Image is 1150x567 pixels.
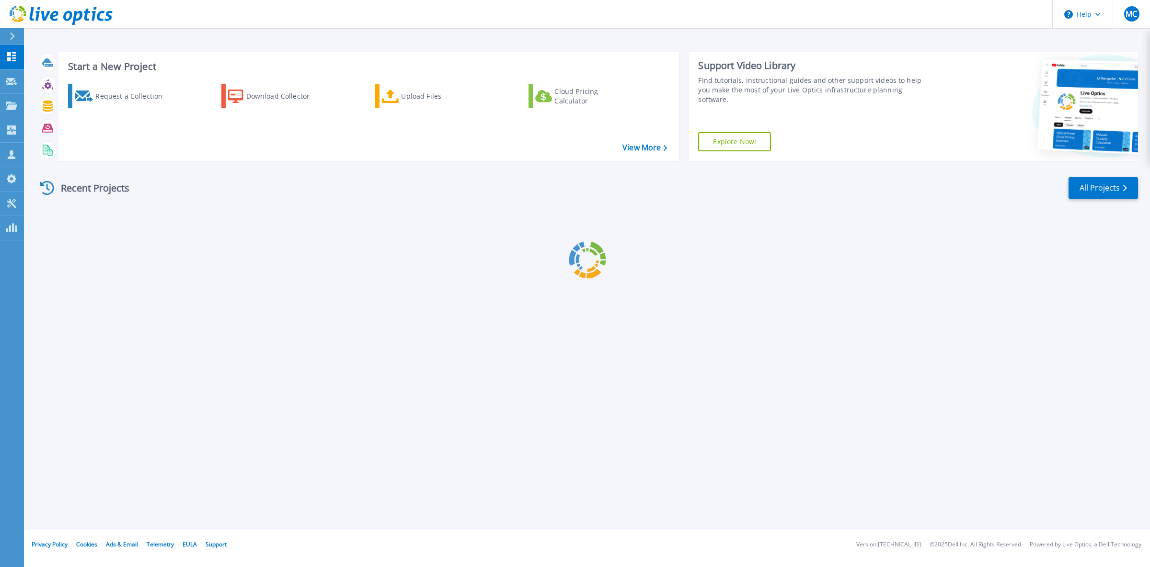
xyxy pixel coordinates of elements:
li: Powered by Live Optics, a Dell Technology [1030,542,1141,548]
a: View More [622,143,667,152]
a: Support [206,540,227,548]
div: Request a Collection [95,87,172,106]
a: All Projects [1069,177,1138,199]
div: Support Video Library [698,59,930,72]
span: MC [1126,10,1137,18]
a: Cloud Pricing Calculator [529,84,635,108]
a: Download Collector [221,84,328,108]
a: Ads & Email [106,540,138,548]
div: Cloud Pricing Calculator [554,87,631,106]
a: Privacy Policy [32,540,68,548]
li: Version: [TECHNICAL_ID] [856,542,921,548]
a: EULA [183,540,197,548]
div: Find tutorials, instructional guides and other support videos to help you make the most of your L... [698,76,930,104]
li: © 2025 Dell Inc. All Rights Reserved [930,542,1021,548]
a: Telemetry [147,540,174,548]
div: Upload Files [401,87,478,106]
a: Cookies [76,540,97,548]
h3: Start a New Project [68,61,667,72]
a: Request a Collection [68,84,175,108]
a: Upload Files [375,84,482,108]
a: Explore Now! [698,132,771,151]
div: Download Collector [246,87,323,106]
div: Recent Projects [37,176,142,200]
